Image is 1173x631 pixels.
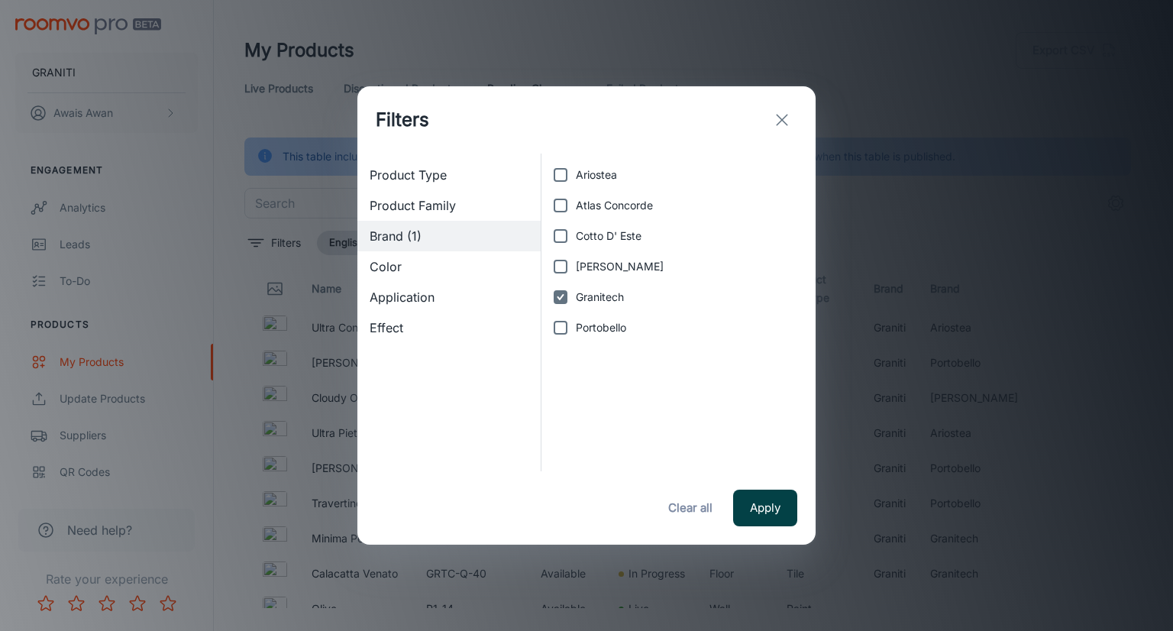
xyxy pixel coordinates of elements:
[370,227,528,245] span: Brand (1)
[370,166,528,184] span: Product Type
[576,289,624,306] span: Granitech
[576,167,617,183] span: Ariostea
[357,160,541,190] div: Product Type
[357,190,541,221] div: Product Family
[357,221,541,251] div: Brand (1)
[357,312,541,343] div: Effect
[357,251,541,282] div: Color
[376,106,429,134] h1: Filters
[767,105,797,135] button: exit
[370,196,528,215] span: Product Family
[660,490,721,526] button: Clear all
[733,490,797,526] button: Apply
[576,197,653,214] span: Atlas Concorde
[576,228,641,244] span: Cotto D' Este
[370,288,528,306] span: Application
[370,319,528,337] span: Effect
[576,319,626,336] span: Portobello
[576,258,664,275] span: [PERSON_NAME]
[357,282,541,312] div: Application
[370,257,528,276] span: Color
